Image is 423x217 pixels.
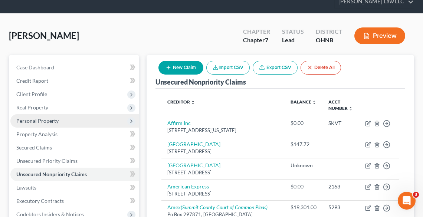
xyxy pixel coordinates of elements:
[130,3,144,16] div: Close
[16,144,52,151] span: Secured Claims
[253,61,298,75] a: Export CSV
[26,88,69,96] div: [PERSON_NAME]
[71,61,92,69] div: • [DATE]
[167,127,279,134] div: [STREET_ADDRESS][US_STATE]
[9,81,23,96] img: Profile image for Emma
[16,64,54,70] span: Case Dashboard
[167,120,191,126] a: Affirm Inc
[71,143,92,151] div: • [DATE]
[26,61,69,69] div: [PERSON_NAME]
[10,181,139,194] a: Lawsuits
[10,154,139,168] a: Unsecured Priority Claims
[206,61,250,75] button: Import CSV
[167,190,279,197] div: [STREET_ADDRESS]
[265,36,268,43] span: 7
[282,36,304,45] div: Lead
[16,104,48,111] span: Real Property
[10,61,139,74] a: Case Dashboard
[26,33,69,41] div: [PERSON_NAME]
[413,192,419,198] span: 3
[167,169,279,176] div: [STREET_ADDRESS]
[10,128,139,141] a: Property Analysis
[312,100,317,105] i: unfold_more
[10,141,139,154] a: Secured Claims
[9,26,23,41] img: Profile image for Katie
[9,108,23,123] img: Profile image for Katie
[99,149,148,178] button: Help
[291,183,317,190] div: $0.00
[328,99,353,111] a: Acct Number unfold_more
[34,126,114,141] button: Send us a message
[9,136,23,151] img: Profile image for Emma
[291,99,317,105] a: Balance unfold_more
[398,192,416,210] iframe: Intercom live chat
[10,168,139,181] a: Unsecured Nonpriority Claims
[181,204,268,210] i: (Summit County Court of Common Pleas)
[9,53,23,68] img: Profile image for Emma
[16,78,48,84] span: Credit Report
[10,194,139,208] a: Executory Contracts
[26,143,69,151] div: [PERSON_NAME]
[71,33,92,41] div: • [DATE]
[55,3,95,16] h1: Messages
[348,106,353,111] i: unfold_more
[49,149,99,178] button: Messages
[167,141,220,147] a: [GEOGRAPHIC_DATA]
[282,27,304,36] div: Status
[243,36,270,45] div: Chapter
[167,183,209,190] a: American Express
[167,162,220,168] a: [GEOGRAPHIC_DATA]
[16,118,59,124] span: Personal Property
[291,162,317,169] div: Unknown
[167,204,268,210] a: Amex(Summit County Court of Common Pleas)
[191,100,195,105] i: unfold_more
[71,88,92,96] div: • [DATE]
[243,27,270,36] div: Chapter
[17,167,32,172] span: Home
[16,91,47,97] span: Client Profile
[167,99,195,105] a: Creditor unfold_more
[10,74,139,88] a: Credit Report
[71,116,92,124] div: • [DATE]
[118,167,129,172] span: Help
[328,119,353,127] div: SKVT
[16,198,64,204] span: Executory Contracts
[291,141,317,148] div: $147.72
[354,27,405,44] button: Preview
[291,204,317,211] div: $19,301.00
[167,148,279,155] div: [STREET_ADDRESS]
[9,30,79,41] span: [PERSON_NAME]
[16,184,36,191] span: Lawsuits
[60,167,88,172] span: Messages
[16,171,87,177] span: Unsecured Nonpriority Claims
[291,119,317,127] div: $0.00
[158,61,203,75] button: New Claim
[328,183,353,190] div: 2163
[316,36,342,45] div: OHNB
[26,116,69,124] div: [PERSON_NAME]
[301,61,341,75] button: Delete All
[328,204,353,211] div: 5293
[155,78,246,86] div: Unsecured Nonpriority Claims
[16,131,58,137] span: Property Analysis
[16,158,78,164] span: Unsecured Priority Claims
[316,27,342,36] div: District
